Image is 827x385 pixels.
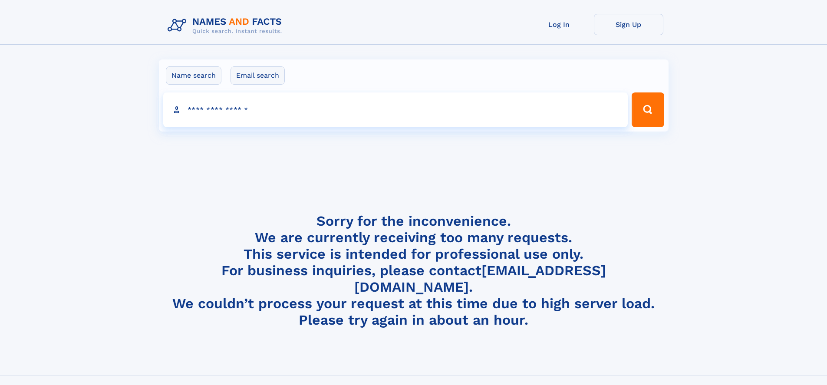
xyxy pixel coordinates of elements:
[163,92,628,127] input: search input
[524,14,594,35] a: Log In
[164,213,663,329] h4: Sorry for the inconvenience. We are currently receiving too many requests. This service is intend...
[354,262,606,295] a: [EMAIL_ADDRESS][DOMAIN_NAME]
[166,66,221,85] label: Name search
[594,14,663,35] a: Sign Up
[231,66,285,85] label: Email search
[632,92,664,127] button: Search Button
[164,14,289,37] img: Logo Names and Facts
